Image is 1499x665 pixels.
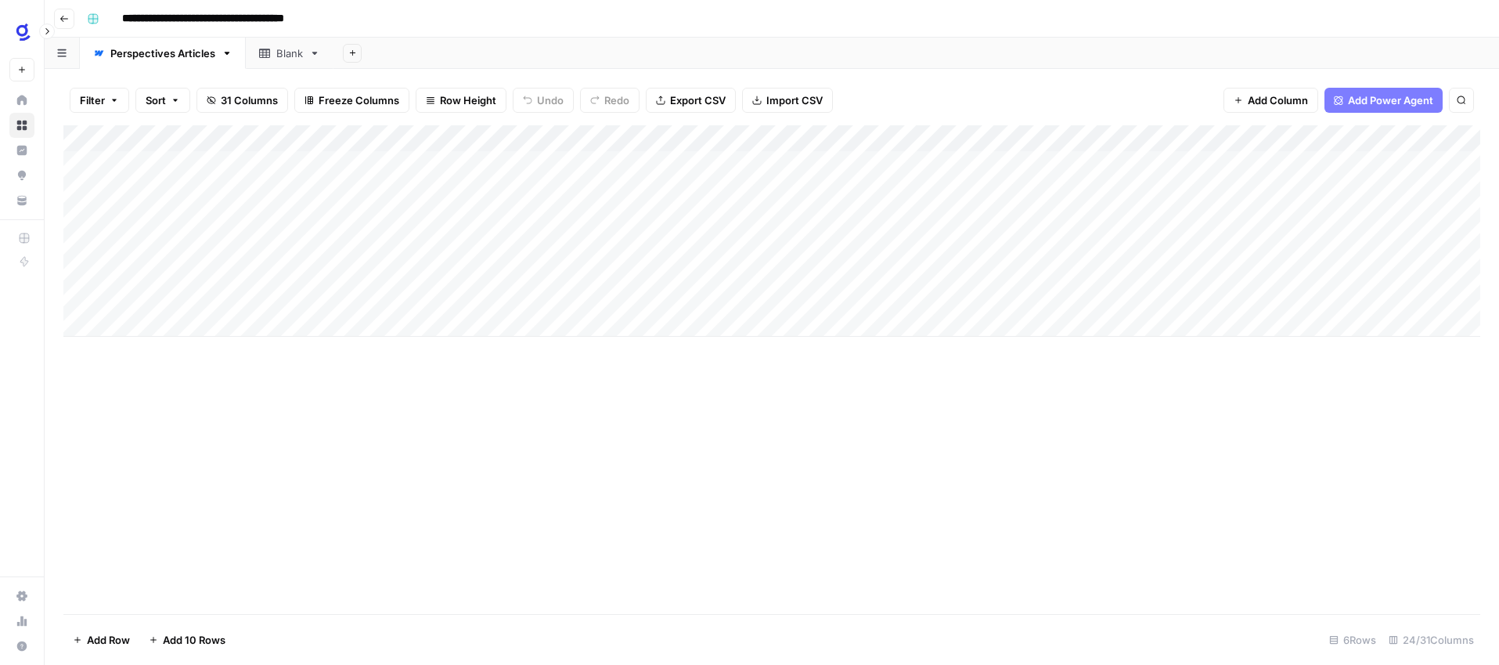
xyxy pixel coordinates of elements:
[646,88,736,113] button: Export CSV
[1324,88,1443,113] button: Add Power Agent
[440,92,496,108] span: Row Height
[163,632,225,648] span: Add 10 Rows
[139,627,235,652] button: Add 10 Rows
[9,138,34,163] a: Insights
[604,92,629,108] span: Redo
[1348,92,1433,108] span: Add Power Agent
[70,88,129,113] button: Filter
[80,92,105,108] span: Filter
[276,45,303,61] div: Blank
[1323,627,1382,652] div: 6 Rows
[580,88,640,113] button: Redo
[80,38,246,69] a: Perspectives Articles
[9,88,34,113] a: Home
[1223,88,1318,113] button: Add Column
[135,88,190,113] button: Sort
[9,18,38,46] img: Glean SEO Ops Logo
[9,634,34,659] button: Help + Support
[196,88,288,113] button: 31 Columns
[537,92,564,108] span: Undo
[1382,627,1480,652] div: 24/31 Columns
[742,88,833,113] button: Import CSV
[9,13,34,52] button: Workspace: Glean SEO Ops
[766,92,823,108] span: Import CSV
[110,45,215,61] div: Perspectives Articles
[9,188,34,213] a: Your Data
[87,632,130,648] span: Add Row
[9,163,34,188] a: Opportunities
[63,627,139,652] button: Add Row
[9,609,34,634] a: Usage
[294,88,409,113] button: Freeze Columns
[1248,92,1308,108] span: Add Column
[9,584,34,609] a: Settings
[416,88,506,113] button: Row Height
[221,92,278,108] span: 31 Columns
[146,92,166,108] span: Sort
[513,88,574,113] button: Undo
[319,92,399,108] span: Freeze Columns
[9,113,34,138] a: Browse
[246,38,333,69] a: Blank
[670,92,726,108] span: Export CSV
